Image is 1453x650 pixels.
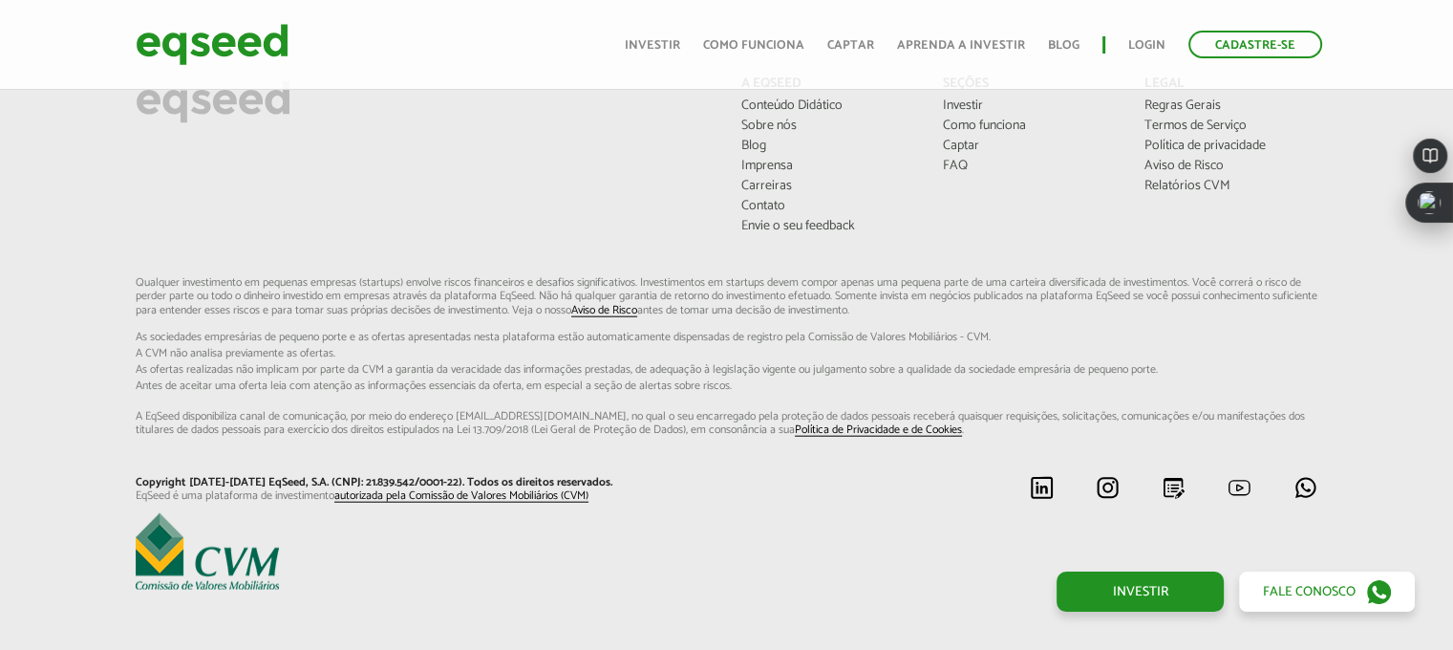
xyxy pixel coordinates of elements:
[943,140,1116,153] a: Captar
[625,39,680,52] a: Investir
[1162,476,1186,500] img: blog.svg
[136,19,288,70] img: EqSeed
[571,305,637,317] a: Aviso de Risco
[1057,572,1224,612] a: Investir
[1048,39,1079,52] a: Blog
[1144,119,1317,133] a: Termos de Serviço
[1096,476,1120,500] img: instagram.svg
[1144,140,1317,153] a: Política de privacidade
[334,490,588,503] a: autorizada pela Comissão de Valores Mobiliários (CVM)
[136,332,1318,343] span: As sociedades empresárias de pequeno porte e as ofertas apresentadas nesta plataforma estão aut...
[741,180,914,193] a: Carreiras
[741,220,914,233] a: Envie o seu feedback
[943,160,1116,173] a: FAQ
[1144,160,1317,173] a: Aviso de Risco
[1128,39,1165,52] a: Login
[1030,476,1054,500] img: linkedin.svg
[741,99,914,113] a: Conteúdo Didático
[136,276,1318,438] p: Qualquer investimento em pequenas empresas (startups) envolve riscos financeiros e desafios signi...
[136,348,1318,359] span: A CVM não analisa previamente as ofertas.
[1188,31,1322,58] a: Cadastre-se
[1144,99,1317,113] a: Regras Gerais
[741,140,914,153] a: Blog
[741,200,914,213] a: Contato
[136,489,713,503] p: EqSeed é uma plataforma de investimento
[1144,76,1317,93] p: Legal
[1293,476,1317,500] img: whatsapp.svg
[943,76,1116,93] p: Seções
[1144,180,1317,193] a: Relatórios CVM
[741,76,914,93] p: A EqSeed
[703,39,804,52] a: Como funciona
[827,39,874,52] a: Captar
[741,119,914,133] a: Sobre nós
[136,364,1318,376] span: As ofertas realizadas não implicam por parte da CVM a garantia da veracidade das informações p...
[795,424,962,437] a: Política de Privacidade e de Cookies
[1239,572,1415,612] a: Fale conosco
[136,380,1318,392] span: Antes de aceitar uma oferta leia com atenção as informações essenciais da oferta, em especial...
[136,476,713,489] p: Copyright [DATE]-[DATE] EqSeed, S.A. (CNPJ: 21.839.542/0001-22). Todos os direitos reservados.
[943,119,1116,133] a: Como funciona
[943,99,1116,113] a: Investir
[136,513,279,590] img: EqSeed é uma plataforma de investimento autorizada pela Comissão de Valores Mobiliários (CVM)
[897,39,1025,52] a: Aprenda a investir
[741,160,914,173] a: Imprensa
[136,76,290,128] img: EqSeed Logo
[1228,476,1251,500] img: youtube.svg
